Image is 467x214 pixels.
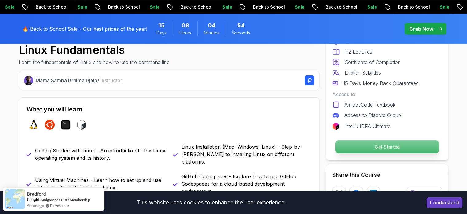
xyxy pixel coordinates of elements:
p: IntelliJ IDEA Ultimate [344,123,391,130]
button: Copy link [407,187,442,200]
p: Back to School [396,4,438,10]
p: Sale [438,4,457,10]
p: Access to: [332,91,442,98]
img: ubuntu logo [45,120,55,130]
p: or [391,190,396,197]
p: GitHub Codespaces - Explore how to use GitHub Codespaces for a cloud-based development environment. [181,173,312,195]
p: Certificate of Completion [345,59,401,66]
p: 112 Lectures [345,48,372,55]
p: 🔥 Back to School Sale - Our best prices of the year! [22,25,147,33]
p: Getting Started with Linux - An introduction to the Linux operating system and its history. [35,147,165,162]
div: This website uses cookies to enhance the user experience. [5,196,418,209]
p: Back to School [251,4,293,10]
p: Grab Now [409,25,433,33]
p: Linux Installation (Mac, Windows, Linux) - Step-by-[PERSON_NAME] to installing Linux on different... [181,143,312,165]
img: Nelson Djalo [24,76,33,85]
img: linux logo [29,120,39,130]
span: Minutes [204,30,220,36]
span: 54 Seconds [237,21,245,30]
a: ProveSource [50,203,69,208]
span: Seconds [232,30,250,36]
span: Bradford [27,191,46,196]
p: Back to School [33,4,75,10]
span: Hours [179,30,191,36]
p: Back to School [178,4,220,10]
button: Accept cookies [427,197,462,208]
img: jetbrains logo [332,123,340,130]
p: Back to School [323,4,365,10]
p: Sale [75,4,95,10]
p: Sale [365,4,385,10]
p: Learn the fundamentals of Linux and how to use the command line [19,59,169,66]
p: Back to School [106,4,148,10]
span: Instructor [100,77,122,83]
p: Sale [293,4,312,10]
p: 15 Days Money Back Guaranteed [343,79,419,87]
button: Get Started [335,140,439,154]
img: bash logo [77,120,87,130]
a: Amigoscode PRO Membership [40,197,90,202]
span: 15 Days [158,21,165,30]
p: AmigosCode Textbook [344,101,395,108]
p: Sale [148,4,167,10]
h1: Linux Fundamentals [19,44,169,56]
p: Mama Samba Braima Djalo / [36,77,122,84]
span: Bought [27,197,40,202]
p: Using Virtual Machines - Learn how to set up and use virtual machines for running Linux. [35,176,165,191]
img: terminal logo [61,120,71,130]
p: Sale [220,4,240,10]
p: Sale [3,4,22,10]
p: Access to Discord Group [344,111,401,119]
p: Copy link [419,190,438,196]
span: 8 Hours [181,21,189,30]
span: 9 hours ago [27,203,44,208]
p: English Subtitles [345,69,381,76]
span: 4 Minutes [208,21,216,30]
span: Days [157,30,167,36]
h2: Share this Course [332,171,442,179]
img: provesource social proof notification image [5,189,25,209]
h2: What you will learn [26,105,312,114]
